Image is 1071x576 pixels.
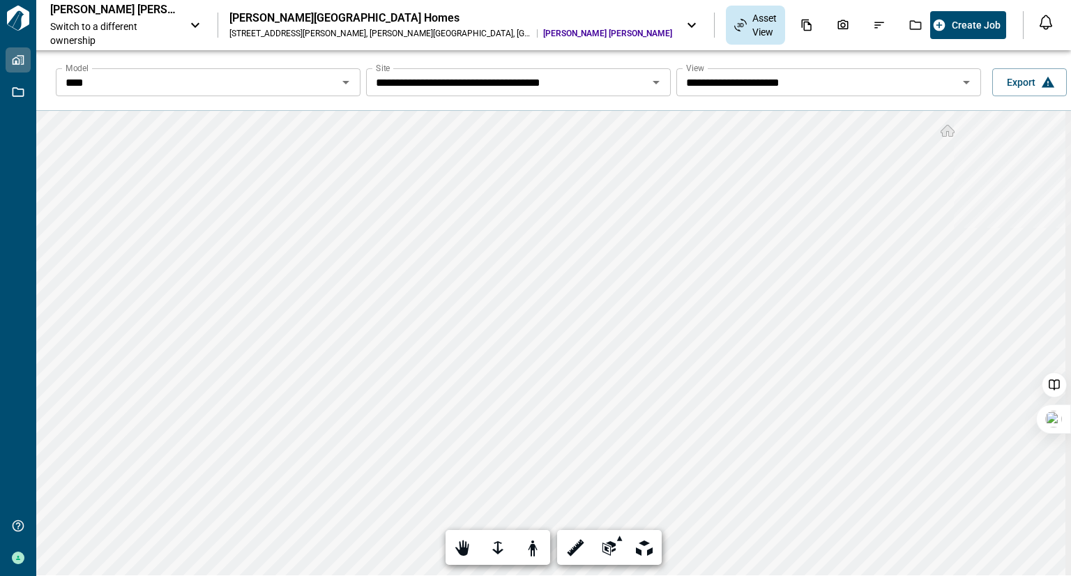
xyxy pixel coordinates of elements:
[792,13,821,37] div: Documents
[229,28,531,39] div: [STREET_ADDRESS][PERSON_NAME] , [PERSON_NAME][GEOGRAPHIC_DATA] , [GEOGRAPHIC_DATA]
[901,13,930,37] div: Jobs
[930,11,1006,39] button: Create Job
[646,73,666,92] button: Open
[1035,11,1057,33] button: Open notification feed
[726,6,785,45] div: Asset View
[336,73,356,92] button: Open
[229,11,672,25] div: [PERSON_NAME][GEOGRAPHIC_DATA] Homes
[828,13,858,37] div: Photos
[1007,75,1035,89] span: Export
[992,68,1067,96] button: Export
[66,62,89,74] label: Model
[752,11,777,39] span: Asset View
[543,28,672,39] span: [PERSON_NAME] [PERSON_NAME]
[686,62,704,74] label: View
[952,18,1001,32] span: Create Job
[957,73,976,92] button: Open
[376,62,390,74] label: Site
[50,20,176,47] span: Switch to a different ownership
[50,3,176,17] p: [PERSON_NAME] [PERSON_NAME]
[865,13,894,37] div: Issues & Info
